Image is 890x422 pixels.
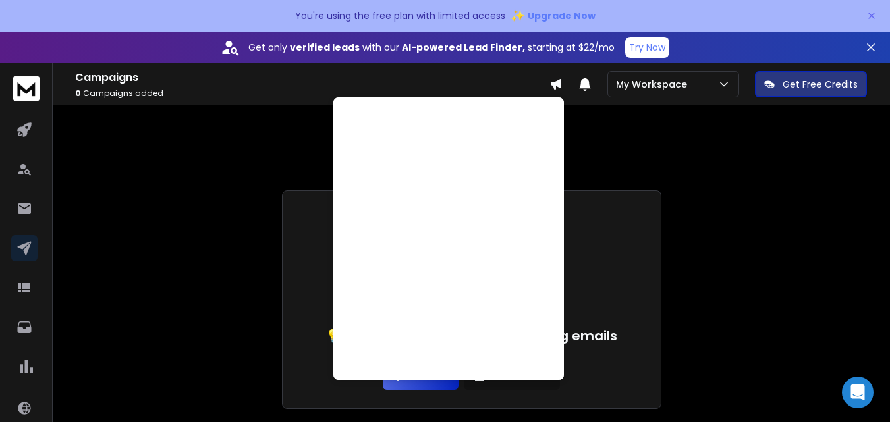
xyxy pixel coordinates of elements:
div: Open Intercom Messenger [842,377,874,408]
span: Upgrade Now [528,9,596,22]
button: Get Free Credits [755,71,867,97]
p: Try Now [629,41,665,54]
button: Try Now [625,37,669,58]
img: logo [13,76,40,101]
span: ✨ [511,7,525,25]
strong: verified leads [290,41,360,54]
p: Get Free Credits [783,78,858,91]
p: My Workspace [616,78,692,91]
p: Campaigns added [75,88,549,99]
p: You're using the free plan with limited access [295,9,505,22]
strong: AI-powered Lead Finder, [402,41,525,54]
span: 0 [75,88,81,99]
button: ✨Upgrade Now [511,3,596,29]
p: Get only with our starting at $22/mo [248,41,615,54]
h1: 💡Add a campaign to start sending emails [325,327,617,345]
h1: Campaigns [75,70,549,86]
